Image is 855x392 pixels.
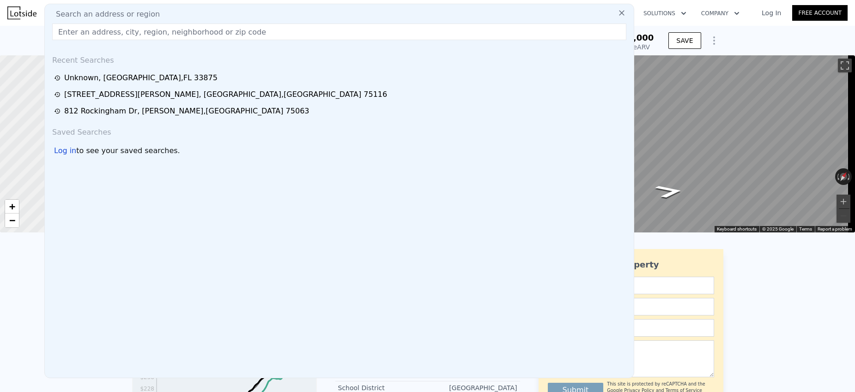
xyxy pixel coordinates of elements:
[792,5,848,21] a: Free Account
[837,209,850,223] button: Zoom out
[836,168,851,185] button: Reset the view
[54,72,627,83] a: Unknown, [GEOGRAPHIC_DATA],FL 33875
[5,200,19,214] a: Zoom in
[837,195,850,208] button: Zoom in
[54,145,76,156] div: Log in
[643,181,696,201] path: Go Northeast, Shearn Dr
[49,119,630,142] div: Saved Searches
[49,48,630,70] div: Recent Searches
[7,6,36,19] img: Lotside
[64,106,309,117] div: 812 Rockingham Dr , [PERSON_NAME] , [GEOGRAPHIC_DATA] 75063
[423,55,855,232] div: Map
[76,145,180,156] span: to see your saved searches.
[140,386,154,392] tspan: $228
[140,374,154,380] tspan: $258
[64,89,387,100] div: [STREET_ADDRESS][PERSON_NAME] , [GEOGRAPHIC_DATA] , [GEOGRAPHIC_DATA] 75116
[799,226,812,232] a: Terms (opens in new tab)
[668,32,701,49] button: SAVE
[717,226,757,232] button: Keyboard shortcuts
[54,89,627,100] a: [STREET_ADDRESS][PERSON_NAME], [GEOGRAPHIC_DATA],[GEOGRAPHIC_DATA] 75116
[818,226,852,232] a: Report a problem
[54,106,627,117] a: 812 Rockingham Dr, [PERSON_NAME],[GEOGRAPHIC_DATA] 75063
[705,31,723,50] button: Show Options
[835,168,840,185] button: Rotate counterclockwise
[762,226,794,232] span: © 2025 Google
[838,59,852,72] button: Toggle fullscreen view
[423,55,855,232] div: Street View
[9,214,15,226] span: −
[64,72,218,83] div: Unknown , [GEOGRAPHIC_DATA] , FL 33875
[694,5,747,22] button: Company
[49,9,160,20] span: Search an address or region
[9,201,15,212] span: +
[751,8,792,18] a: Log In
[52,24,626,40] input: Enter an address, city, region, neighborhood or zip code
[636,5,694,22] button: Solutions
[5,214,19,227] a: Zoom out
[847,168,852,185] button: Rotate clockwise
